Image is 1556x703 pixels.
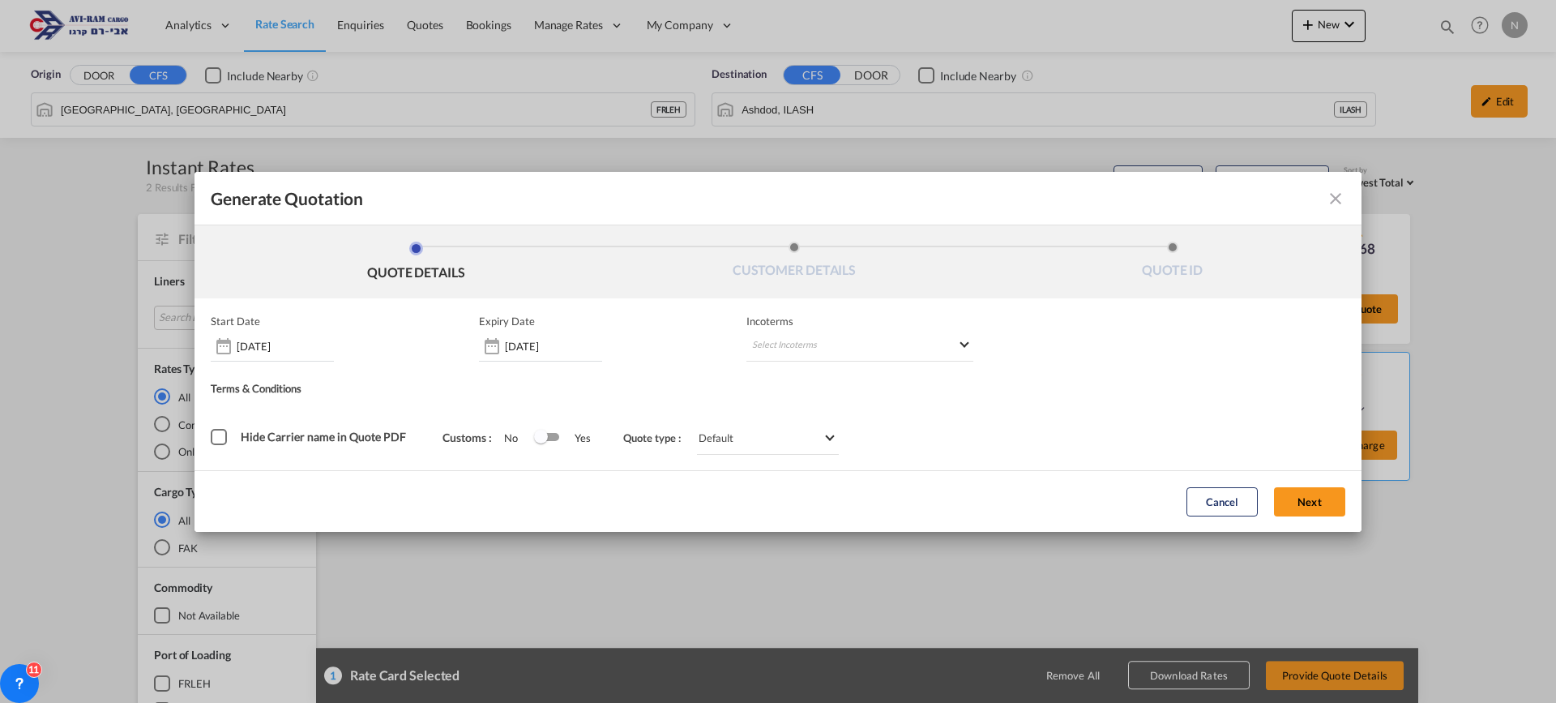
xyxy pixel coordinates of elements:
[534,426,558,450] md-switch: Switch 1
[623,431,693,444] span: Quote type :
[241,430,406,444] span: Hide Carrier name in Quote PDF
[746,315,973,328] span: Incoterms
[211,315,260,328] p: Start Date
[194,172,1361,532] md-dialog: Generate QuotationQUOTE ...
[504,431,534,444] span: No
[227,242,605,285] li: QUOTE DETAILS
[1326,189,1345,208] md-icon: icon-close fg-AAA8AD cursor m-0
[442,431,504,444] span: Customs :
[605,242,984,285] li: CUSTOMER DETAILS
[746,332,973,362] md-select: Select Incoterms
[1186,487,1258,517] button: Cancel
[211,430,410,446] md-checkbox: Hide Carrier name in Quote PDF
[558,431,591,444] span: Yes
[505,340,602,353] input: Expiry date
[983,242,1361,285] li: QUOTE ID
[1274,487,1345,517] button: Next
[211,382,778,401] div: Terms & Conditions
[699,431,733,444] div: Default
[479,315,535,328] p: Expiry Date
[211,188,363,209] span: Generate Quotation
[237,340,334,353] input: Start date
